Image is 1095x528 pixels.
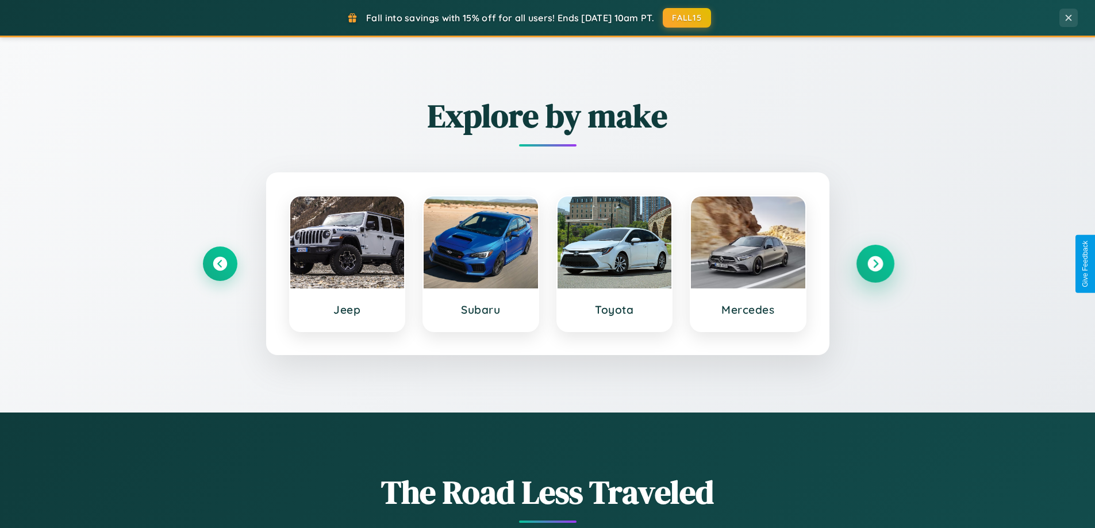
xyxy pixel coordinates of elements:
[569,303,660,317] h3: Toyota
[1081,241,1089,287] div: Give Feedback
[203,470,893,514] h1: The Road Less Traveled
[435,303,527,317] h3: Subaru
[702,303,794,317] h3: Mercedes
[302,303,393,317] h3: Jeep
[203,94,893,138] h2: Explore by make
[663,8,711,28] button: FALL15
[366,12,654,24] span: Fall into savings with 15% off for all users! Ends [DATE] 10am PT.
